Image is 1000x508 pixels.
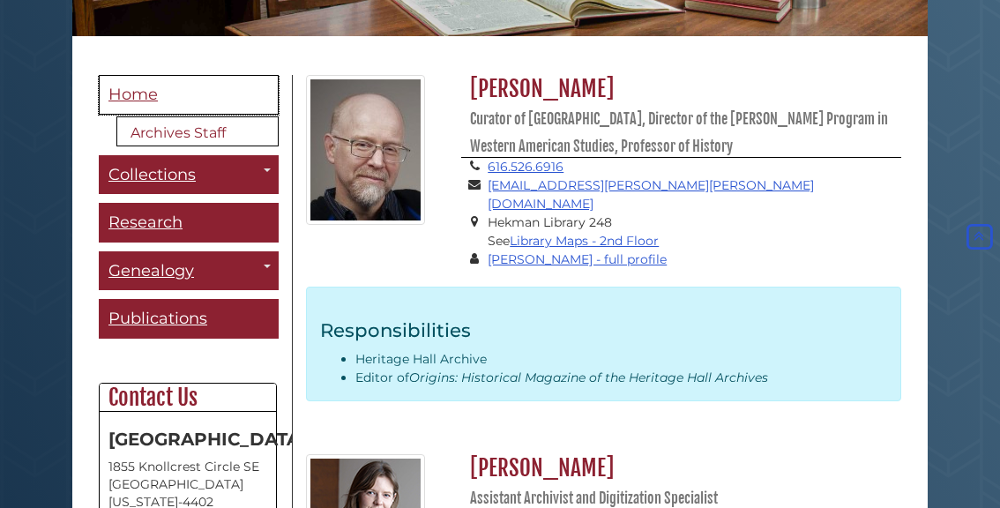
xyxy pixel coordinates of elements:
[488,159,563,175] a: 616.526.6916
[963,228,996,244] a: Back to Top
[100,384,276,412] h2: Contact Us
[99,75,279,115] a: Home
[99,251,279,291] a: Genealogy
[488,177,814,212] a: [EMAIL_ADDRESS][PERSON_NAME][PERSON_NAME][DOMAIN_NAME]
[99,203,279,243] a: Research
[355,369,887,387] li: Editor of
[108,213,183,232] span: Research
[108,309,207,328] span: Publications
[488,213,901,250] li: Hekman Library 248 See
[99,155,279,195] a: Collections
[320,318,887,341] h3: Responsibilities
[409,370,768,385] i: Origins: Historical Magazine of the Heritage Hall Archives
[488,251,667,267] a: [PERSON_NAME] - full profile
[470,110,888,155] small: Curator of [GEOGRAPHIC_DATA], Director of the [PERSON_NAME] Program in Western American Studies, ...
[116,116,279,146] a: Archives Staff
[108,261,194,280] span: Genealogy
[510,233,659,249] a: Library Maps - 2nd Floor
[470,489,718,507] small: Assistant Archivist and Digitization Specialist
[355,350,887,369] li: Heritage Hall Archive
[306,75,425,225] img: William_Katerberg_125x160.jpg
[108,429,306,450] strong: [GEOGRAPHIC_DATA]
[108,165,196,184] span: Collections
[99,299,279,339] a: Publications
[461,75,901,158] h2: [PERSON_NAME]
[108,85,158,104] span: Home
